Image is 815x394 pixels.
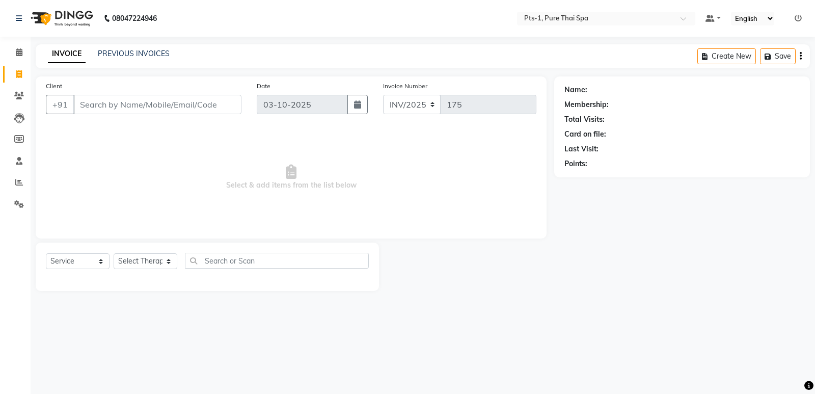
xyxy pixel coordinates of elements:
[73,95,241,114] input: Search by Name/Mobile/Email/Code
[185,253,369,269] input: Search or Scan
[46,95,74,114] button: +91
[564,85,587,95] div: Name:
[257,82,270,91] label: Date
[564,159,587,169] div: Points:
[26,4,96,33] img: logo
[564,99,609,110] div: Membership:
[112,4,157,33] b: 08047224946
[46,126,536,228] span: Select & add items from the list below
[48,45,86,63] a: INVOICE
[564,114,605,125] div: Total Visits:
[98,49,170,58] a: PREVIOUS INVOICES
[564,144,599,154] div: Last Visit:
[697,48,756,64] button: Create New
[46,82,62,91] label: Client
[564,129,606,140] div: Card on file:
[760,48,796,64] button: Save
[383,82,427,91] label: Invoice Number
